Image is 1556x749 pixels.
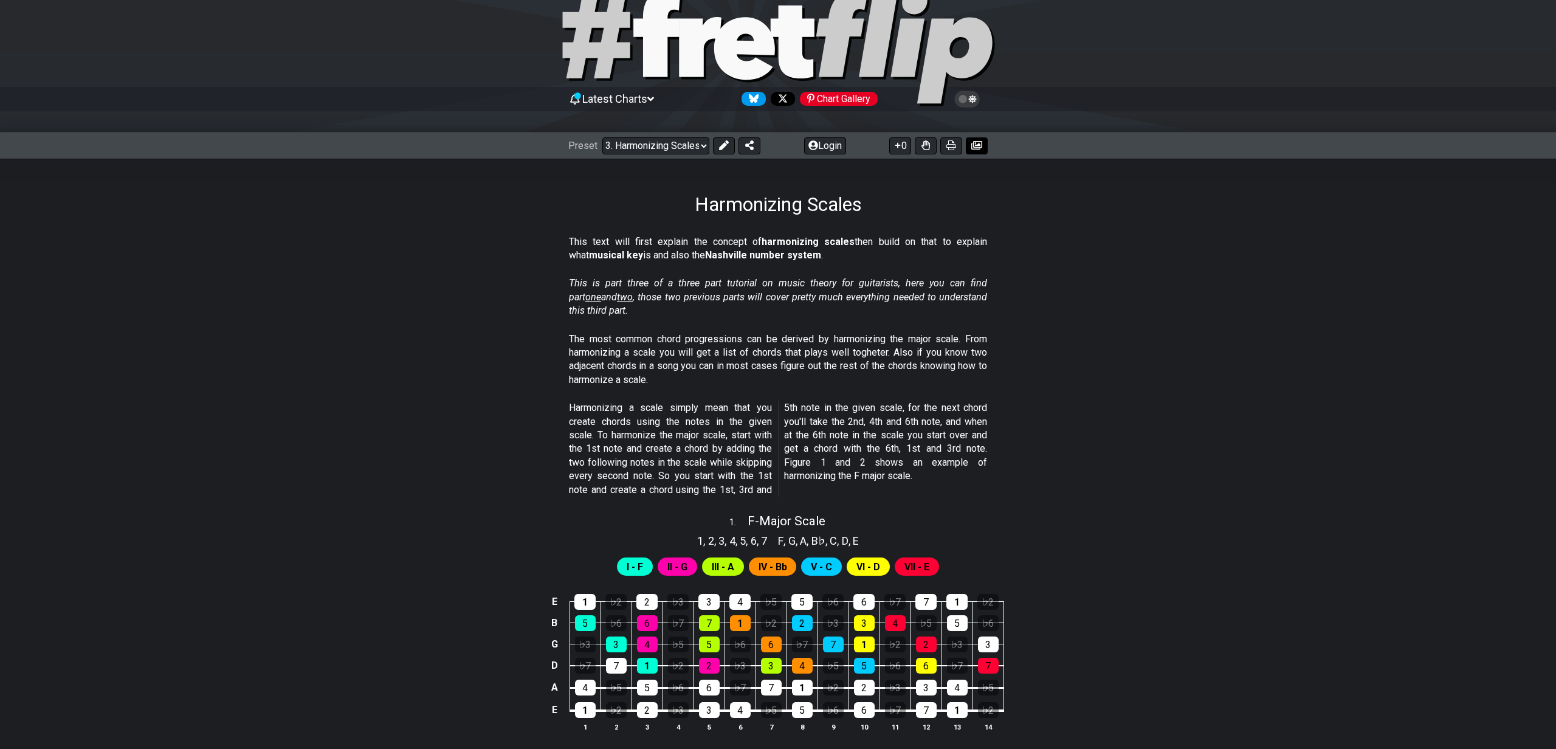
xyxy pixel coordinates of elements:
div: 4 [575,680,596,695]
div: 6 [853,594,875,610]
div: ♭2 [823,680,844,695]
td: D [547,655,562,677]
div: ♭6 [822,594,844,610]
div: 7 [915,594,937,610]
button: Share Preset [738,137,760,154]
span: C [830,533,837,549]
td: G [547,633,562,655]
div: ♭2 [606,702,627,718]
span: , [735,533,740,549]
th: 6 [725,720,756,733]
em: This is part three of a three part tutorial on music theory for guitarists, here you can find par... [569,277,987,316]
div: 2 [854,680,875,695]
span: , [796,533,800,549]
div: ♭7 [668,615,689,631]
section: Scale pitch classes [692,530,773,549]
div: 4 [947,680,968,695]
div: 7 [761,680,782,695]
div: ♭6 [885,658,906,674]
span: , [825,533,830,549]
div: ♭7 [575,658,596,674]
div: 5 [947,615,968,631]
span: First enable full edit mode to edit [759,558,787,576]
div: 1 [792,680,813,695]
div: 3 [916,680,937,695]
div: ♭6 [978,615,999,631]
th: 2 [601,720,632,733]
span: B♭ [811,533,825,549]
span: D [842,533,849,549]
button: Login [804,137,846,154]
span: First enable full edit mode to edit [627,558,643,576]
div: 1 [730,615,751,631]
div: 4 [885,615,906,631]
div: 4 [637,637,658,652]
div: 5 [854,658,875,674]
span: , [746,533,751,549]
span: two [617,291,633,303]
div: ♭5 [606,680,627,695]
div: 7 [978,658,999,674]
div: 2 [636,594,658,610]
button: Edit Preset [713,137,735,154]
div: ♭5 [668,637,689,652]
td: B [547,612,562,633]
div: ♭3 [885,680,906,695]
div: 1 [947,702,968,718]
div: 5 [637,680,658,695]
span: First enable full edit mode to edit [856,558,880,576]
span: , [757,533,762,549]
span: Preset [568,140,597,151]
div: ♭6 [668,680,689,695]
span: , [703,533,708,549]
th: 4 [663,720,694,733]
span: 1 [697,533,703,549]
div: ♭5 [761,702,782,718]
div: ♭5 [760,594,782,610]
span: 2 [708,533,714,549]
span: , [807,533,811,549]
span: , [837,533,842,549]
div: 2 [637,702,658,718]
div: 3 [699,702,720,718]
a: Follow #fretflip at Bluesky [737,92,766,106]
div: ♭2 [761,615,782,631]
div: 1 [637,658,658,674]
div: ♭7 [792,637,813,652]
div: ♭5 [916,615,937,631]
a: #fretflip at Pinterest [795,92,878,106]
span: one [585,291,601,303]
span: 3 [718,533,725,549]
div: ♭3 [575,637,596,652]
div: 3 [854,615,875,631]
span: , [725,533,729,549]
span: 1 . [729,516,748,530]
div: 6 [761,637,782,652]
span: Latest Charts [582,92,647,105]
span: A [800,533,807,549]
span: , [783,533,788,549]
div: ♭2 [668,658,689,674]
div: 2 [699,658,720,674]
div: ♭3 [947,637,968,652]
div: 4 [729,594,751,610]
th: 10 [849,720,880,733]
th: 7 [756,720,787,733]
div: 7 [606,658,627,674]
div: ♭5 [978,680,999,695]
div: ♭2 [977,594,999,610]
h1: Harmonizing Scales [695,193,862,216]
button: Toggle Dexterity for all fretkits [915,137,937,154]
div: 3 [698,594,720,610]
div: 4 [730,702,751,718]
th: 13 [942,720,972,733]
strong: harmonizing scales [762,236,855,247]
div: ♭2 [605,594,627,610]
span: 4 [729,533,735,549]
div: ♭7 [884,594,906,610]
div: 5 [792,702,813,718]
div: ♭2 [978,702,999,718]
div: ♭3 [823,615,844,631]
span: , [714,533,719,549]
span: First enable full edit mode to edit [904,558,929,576]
